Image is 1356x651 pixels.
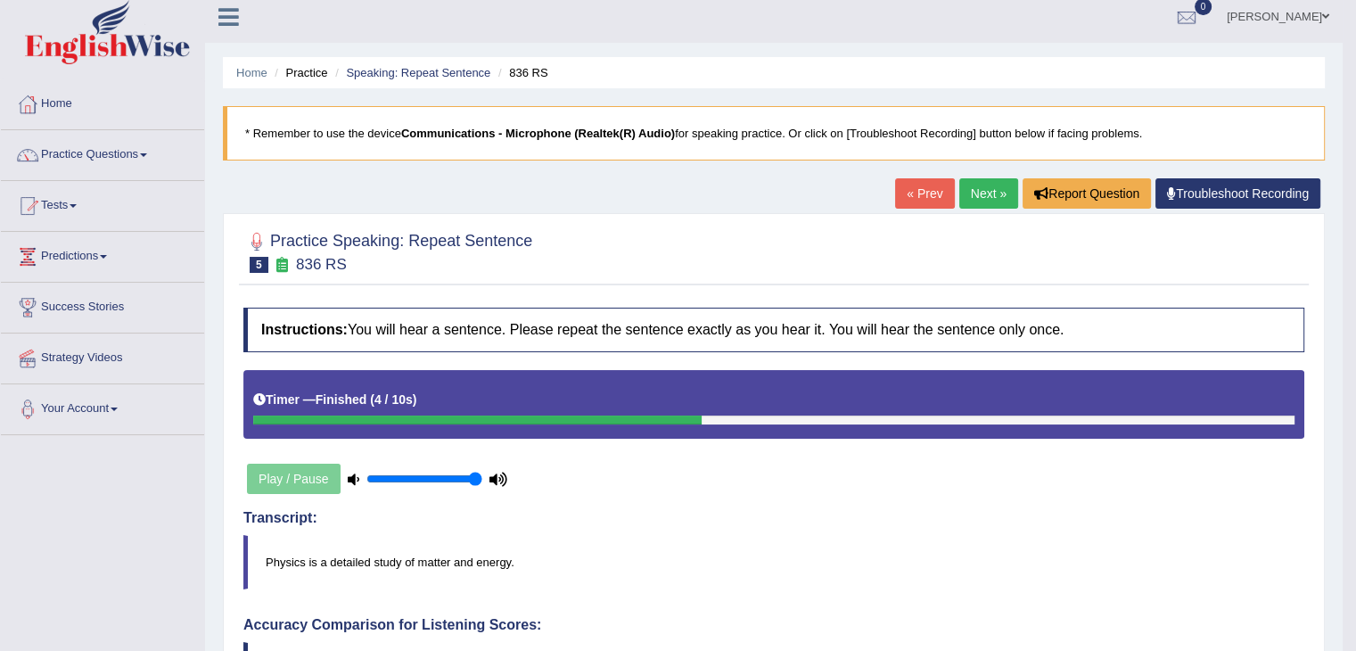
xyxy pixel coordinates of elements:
[316,392,367,407] b: Finished
[243,535,1304,589] blockquote: Physics is a detailed study of matter and energy.
[270,64,327,81] li: Practice
[1023,178,1151,209] button: Report Question
[1,181,204,226] a: Tests
[296,256,347,273] small: 836 RS
[1,79,204,124] a: Home
[273,257,292,274] small: Exam occurring question
[243,308,1304,352] h4: You will hear a sentence. Please repeat the sentence exactly as you hear it. You will hear the se...
[401,127,675,140] b: Communications - Microphone (Realtek(R) Audio)
[370,392,374,407] b: (
[261,322,348,337] b: Instructions:
[253,393,416,407] h5: Timer —
[346,66,490,79] a: Speaking: Repeat Sentence
[1,130,204,175] a: Practice Questions
[895,178,954,209] a: « Prev
[243,510,1304,526] h4: Transcript:
[1,334,204,378] a: Strategy Videos
[243,617,1304,633] h4: Accuracy Comparison for Listening Scores:
[236,66,267,79] a: Home
[494,64,548,81] li: 836 RS
[1,283,204,327] a: Success Stories
[374,392,413,407] b: 4 / 10s
[1,232,204,276] a: Predictions
[413,392,417,407] b: )
[243,228,532,273] h2: Practice Speaking: Repeat Sentence
[1155,178,1320,209] a: Troubleshoot Recording
[250,257,268,273] span: 5
[959,178,1018,209] a: Next »
[223,106,1325,161] blockquote: * Remember to use the device for speaking practice. Or click on [Troubleshoot Recording] button b...
[1,384,204,429] a: Your Account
